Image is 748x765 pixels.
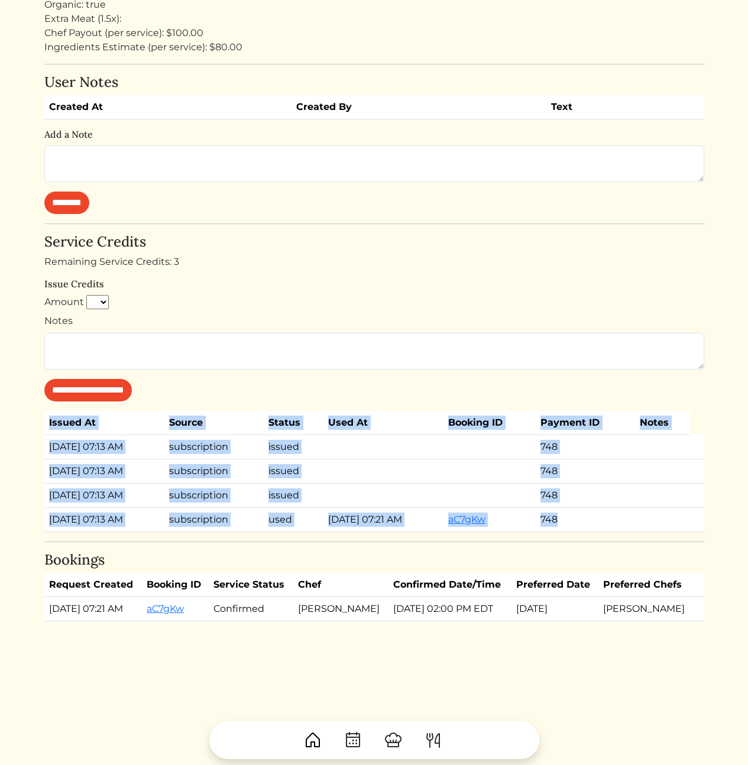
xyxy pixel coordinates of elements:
td: subscription [164,435,263,459]
td: subscription [164,507,263,531]
a: aC7gKw [448,514,485,525]
th: Created At [44,95,292,119]
td: [DATE] 07:13 AM [44,459,165,483]
th: Notes [635,411,691,435]
td: 748 [536,435,634,459]
th: Chef [293,573,388,597]
img: House-9bf13187bcbb5817f509fe5e7408150f90897510c4275e13d0d5fca38e0b5951.svg [303,731,322,750]
td: used [264,507,323,531]
td: [DATE] 07:21 AM [323,507,444,531]
h6: Add a Note [44,129,704,140]
th: Used At [323,411,444,435]
td: 748 [536,507,634,531]
td: [PERSON_NAME] [598,597,694,621]
div: Extra Meat (1.5x): [44,12,704,26]
th: Booking ID [142,573,209,597]
img: ChefHat-a374fb509e4f37eb0702ca99f5f64f3b6956810f32a249b33092029f8484b388.svg [384,731,403,750]
td: [DATE] 07:21 AM [44,597,143,621]
th: Payment ID [536,411,634,435]
td: [DATE] 07:13 AM [44,483,165,507]
label: Notes [44,314,73,328]
h4: Service Credits [44,234,704,251]
td: [DATE] 07:13 AM [44,435,165,459]
td: [DATE] [511,597,599,621]
th: Text [546,95,667,119]
td: subscription [164,459,263,483]
h6: Issue Credits [44,278,704,290]
td: subscription [164,483,263,507]
img: CalendarDots-5bcf9d9080389f2a281d69619e1c85352834be518fbc73d9501aef674afc0d57.svg [344,731,362,750]
th: Preferred Date [511,573,599,597]
th: Confirmed Date/Time [388,573,511,597]
div: Ingredients Estimate (per service): $80.00 [44,40,704,54]
td: issued [264,435,323,459]
td: [PERSON_NAME] [293,597,388,621]
td: [DATE] 07:13 AM [44,507,165,531]
a: aC7gKw [147,603,184,614]
div: Remaining Service Credits: 3 [44,255,704,269]
th: Booking ID [443,411,536,435]
h4: Bookings [44,552,704,569]
th: Request Created [44,573,143,597]
th: Created By [292,95,546,119]
td: 748 [536,483,634,507]
td: Confirmed [209,597,293,621]
th: Issued At [44,411,165,435]
th: Source [164,411,263,435]
img: ForkKnife-55491504ffdb50bab0c1e09e7649658475375261d09fd45db06cec23bce548bf.svg [424,731,443,750]
th: Status [264,411,323,435]
td: issued [264,483,323,507]
td: issued [264,459,323,483]
td: 748 [536,459,634,483]
th: Service Status [209,573,293,597]
th: Preferred Chefs [598,573,694,597]
td: [DATE] 02:00 PM EDT [388,597,511,621]
label: Amount [44,295,84,309]
h4: User Notes [44,74,704,91]
div: Chef Payout (per service): $100.00 [44,26,704,40]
